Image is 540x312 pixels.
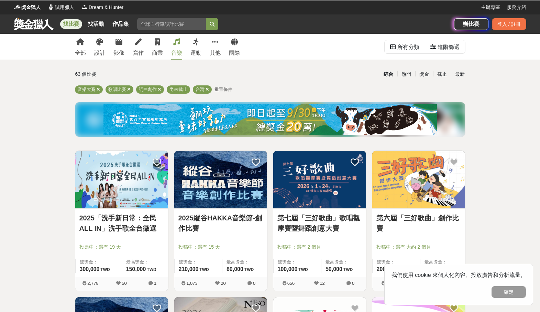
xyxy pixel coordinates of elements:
[133,49,144,57] div: 寫作
[103,104,437,135] img: ea6d37ea-8c75-4c97-b408-685919e50f13.jpg
[214,87,232,92] span: 重置條件
[376,243,461,251] span: 投稿中：還有 大約 2 個月
[169,87,187,92] span: 尚未截止
[433,68,451,80] div: 截止
[94,49,105,57] div: 設計
[196,87,205,92] span: 台灣
[75,68,205,80] div: 63 個比賽
[343,267,353,272] span: TWD
[278,259,317,266] span: 總獎金：
[47,3,54,10] img: Logo
[278,266,298,272] span: 100,000
[273,151,366,208] img: Cover Image
[81,3,88,10] img: Logo
[277,243,362,251] span: 投稿中：還有 2 個月
[78,87,96,92] span: 音樂大賽
[229,34,240,60] a: 國際
[60,19,82,29] a: 找比賽
[75,49,86,57] div: 全部
[372,151,465,208] img: Cover Image
[210,49,221,57] div: 其他
[377,266,397,272] span: 200,000
[227,266,243,272] span: 80,000
[352,281,354,286] span: 0
[298,267,308,272] span: TWD
[174,151,267,208] img: Cover Image
[75,151,168,208] img: Cover Image
[190,34,201,60] a: 運動
[126,266,146,272] span: 150,000
[227,259,263,266] span: 最高獎金：
[376,213,461,233] a: 第六屆「三好歌曲」創作比賽
[392,272,526,278] span: 我們使用 cookie 來個人化內容、投放廣告和分析流量。
[397,68,415,80] div: 熱門
[326,266,342,272] span: 50,000
[110,19,132,29] a: 作品集
[287,281,295,286] span: 656
[481,4,500,11] a: 主辦專區
[415,68,433,80] div: 獎金
[80,266,100,272] span: 300,000
[171,34,182,60] a: 音樂
[21,4,41,11] span: 獎金獵人
[507,4,526,11] a: 服務介紹
[221,281,225,286] span: 20
[89,4,123,11] span: Dream & Hunter
[147,267,156,272] span: TWD
[79,213,164,233] a: 2025「洗手新日常：全民 ALL IN」洗手歌全台徵選
[113,34,124,60] a: 影像
[454,18,488,30] a: 辦比賽
[133,34,144,60] a: 寫作
[87,281,99,286] span: 2,778
[75,34,86,60] a: 全部
[320,281,324,286] span: 12
[122,281,126,286] span: 50
[186,281,198,286] span: 1,073
[379,68,397,80] div: 綜合
[126,259,164,266] span: 最高獎金：
[438,40,460,54] div: 進階篩選
[171,49,182,57] div: 音樂
[137,18,206,30] input: 全球自行車設計比賽
[14,3,21,10] img: Logo
[492,286,526,298] button: 確定
[492,18,526,30] div: 登入 / 註冊
[55,4,74,11] span: 試用獵人
[210,34,221,60] a: 其他
[47,4,74,11] a: Logo試用獵人
[178,213,263,233] a: 2025縱谷HAKKA音樂節-創作比賽
[179,259,218,266] span: 總獎金：
[152,49,163,57] div: 商業
[178,243,263,251] span: 投稿中：還有 15 天
[152,34,163,60] a: 商業
[139,87,157,92] span: 詞曲創作
[326,259,362,266] span: 最高獎金：
[85,19,107,29] a: 找活動
[79,243,164,251] span: 投票中：還有 19 天
[425,259,461,266] span: 最高獎金：
[94,34,105,60] a: 設計
[154,281,156,286] span: 1
[253,281,255,286] span: 0
[244,267,254,272] span: TWD
[229,49,240,57] div: 國際
[81,4,123,11] a: LogoDream & Hunter
[451,68,469,80] div: 最新
[277,213,362,233] a: 第七屆「三好歌曲」歌唱觀摩賽暨舞蹈創意大賽
[179,266,199,272] span: 210,000
[397,40,419,54] div: 所有分類
[80,259,118,266] span: 總獎金：
[14,4,41,11] a: Logo獎金獵人
[108,87,126,92] span: 歌唱比賽
[190,49,201,57] div: 運動
[100,267,110,272] span: TWD
[377,259,416,266] span: 總獎金：
[199,267,209,272] span: TWD
[113,49,124,57] div: 影像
